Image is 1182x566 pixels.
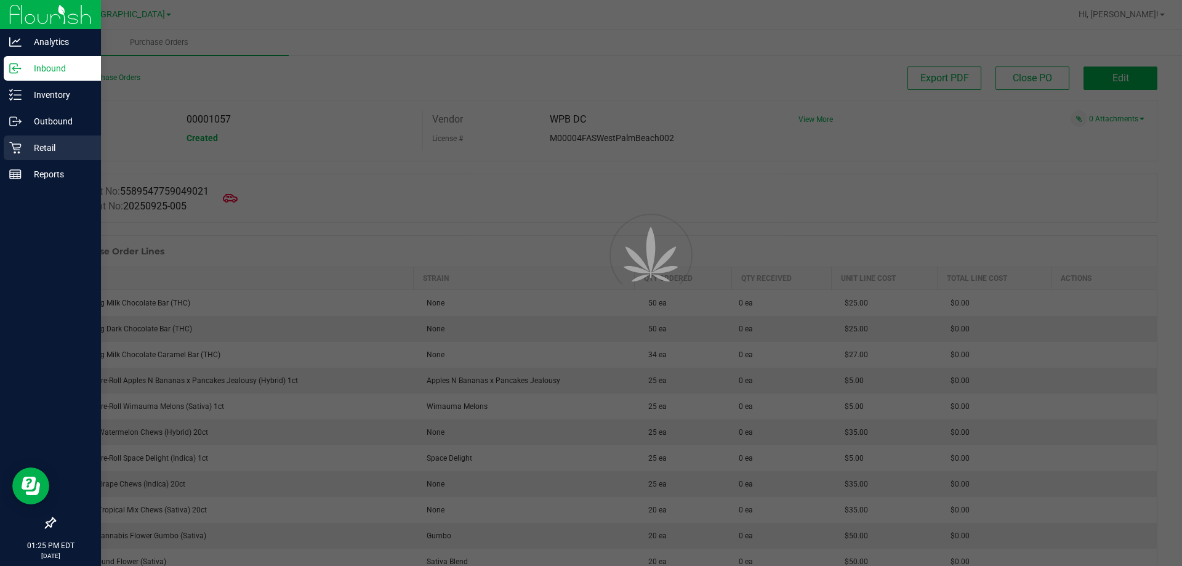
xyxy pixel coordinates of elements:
inline-svg: Reports [9,168,22,180]
p: Outbound [22,114,95,129]
inline-svg: Analytics [9,36,22,48]
p: Inventory [22,87,95,102]
p: Retail [22,140,95,155]
p: [DATE] [6,551,95,560]
p: 01:25 PM EDT [6,540,95,551]
inline-svg: Inventory [9,89,22,101]
inline-svg: Retail [9,142,22,154]
inline-svg: Outbound [9,115,22,127]
inline-svg: Inbound [9,62,22,75]
p: Inbound [22,61,95,76]
p: Reports [22,167,95,182]
iframe: Resource center [12,467,49,504]
p: Analytics [22,34,95,49]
